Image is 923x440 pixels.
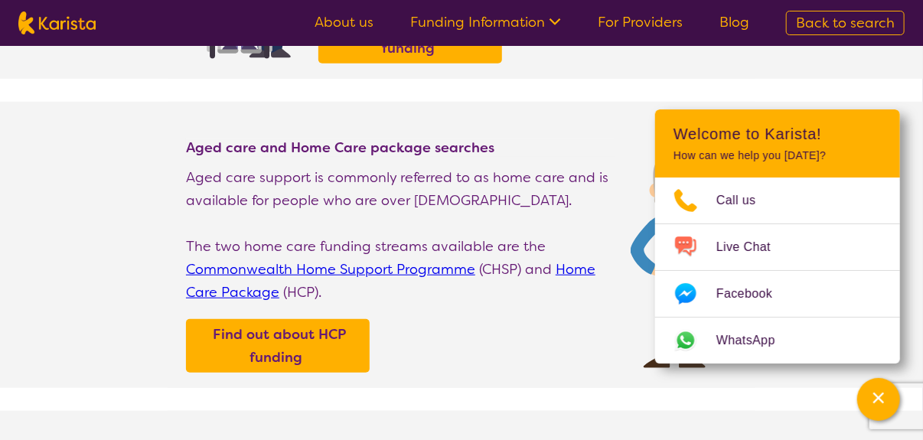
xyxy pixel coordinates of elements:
h2: Welcome to Karista! [673,125,882,143]
p: How can we help you [DATE]? [673,149,882,162]
a: Web link opens in a new tab. [655,318,900,363]
b: Find out about HCP funding [214,325,347,367]
a: Find out about HCP funding [190,323,366,369]
a: Funding Information [410,13,561,31]
a: Blog [719,13,749,31]
span: Live Chat [716,236,789,259]
p: The two home care funding streams available are the (CHSP) and (HCP). [186,235,615,304]
span: Facebook [716,282,791,305]
a: About us [315,13,373,31]
a: Back to search [786,11,905,35]
span: Call us [716,189,775,212]
img: Find Age care and home care package services and providers [631,154,722,368]
div: Channel Menu [655,109,900,363]
span: WhatsApp [716,329,794,352]
p: Aged care support is commonly referred to as home care and is available for people who are over [... [186,166,615,212]
span: Back to search [796,14,895,32]
img: Karista logo [18,11,96,34]
a: For Providers [598,13,683,31]
ul: Choose channel [655,178,900,363]
a: Commonwealth Home Support Programme [186,260,475,279]
a: Find out about NDIS funding [322,14,498,60]
h4: Aged care and Home Care package searches [186,139,615,157]
button: Channel Menu [857,378,900,421]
